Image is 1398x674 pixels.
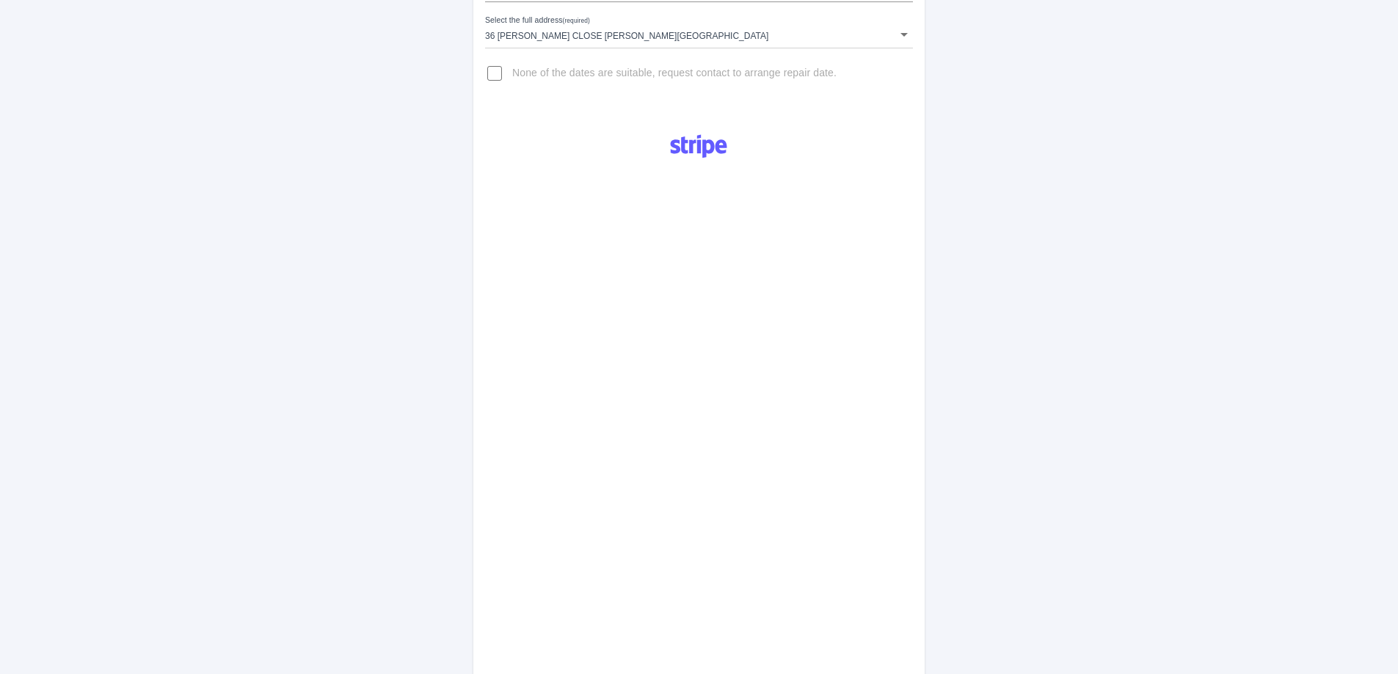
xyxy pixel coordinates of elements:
[662,129,735,164] img: Logo
[485,21,913,48] div: 36 [PERSON_NAME] Close [PERSON_NAME][GEOGRAPHIC_DATA]
[563,18,590,24] small: (required)
[485,15,590,26] label: Select the full address
[512,66,837,81] span: None of the dates are suitable, request contact to arrange repair date.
